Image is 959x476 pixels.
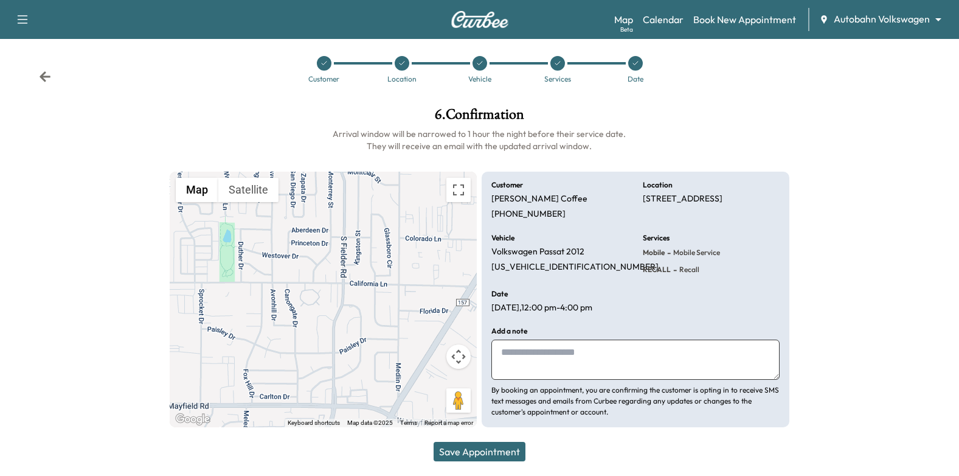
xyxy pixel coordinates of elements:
[491,290,508,298] h6: Date
[173,411,213,427] a: Open this area in Google Maps (opens a new window)
[628,75,643,83] div: Date
[491,247,584,257] p: Volkswagen Passat 2012
[834,12,930,26] span: Autobahn Volkswagen
[544,75,571,83] div: Services
[39,71,51,83] div: Back
[170,107,789,128] h1: 6 . Confirmation
[491,262,659,273] p: [US_VEHICLE_IDENTIFICATION_NUMBER]
[643,248,665,257] span: Mobile
[446,388,471,413] button: Drag Pegman onto the map to open Street View
[491,385,780,418] p: By booking an appointment, you are confirming the customer is opting in to receive SMS text messa...
[643,265,671,275] span: RECALL
[671,264,677,276] span: -
[387,75,417,83] div: Location
[170,128,789,152] h6: Arrival window will be narrowed to 1 hour the night before their service date. They will receive ...
[643,181,673,189] h6: Location
[468,75,491,83] div: Vehicle
[665,247,671,259] span: -
[693,12,796,27] a: Book New Appointment
[446,345,471,369] button: Map camera controls
[491,327,527,335] h6: Add a note
[424,419,473,426] a: Report a map error
[677,265,699,275] span: Recall
[491,194,587,205] p: [PERSON_NAME] Coffee
[643,12,684,27] a: Calendar
[614,12,633,27] a: MapBeta
[176,178,218,202] button: Show street map
[218,178,279,202] button: Show satellite imagery
[400,419,417,426] a: Terms (opens in new tab)
[288,419,340,427] button: Keyboard shortcuts
[643,194,722,205] p: [STREET_ADDRESS]
[491,209,566,220] p: [PHONE_NUMBER]
[491,303,592,313] p: [DATE] , 12:00 pm - 4:00 pm
[173,411,213,427] img: Google
[671,248,720,257] span: Mobile Service
[643,234,670,242] h6: Services
[491,181,523,189] h6: Customer
[434,442,525,461] button: Save Appointment
[347,419,393,426] span: Map data ©2025
[308,75,339,83] div: Customer
[620,25,633,34] div: Beta
[446,178,471,202] button: Toggle fullscreen view
[451,11,509,28] img: Curbee Logo
[491,234,514,242] h6: Vehicle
